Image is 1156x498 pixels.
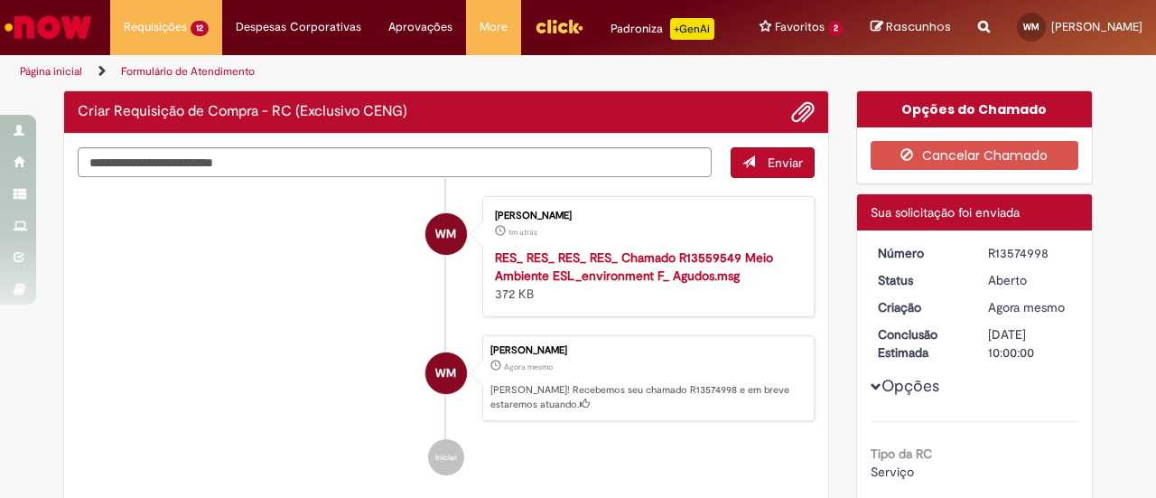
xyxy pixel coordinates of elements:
[535,13,583,40] img: click_logo_yellow_360x200.png
[988,299,1065,315] time: 29/09/2025 08:41:10
[670,18,714,40] p: +GenAi
[490,383,805,411] p: [PERSON_NAME]! Recebemos seu chamado R13574998 e em breve estaremos atuando.
[78,335,815,422] li: Wilton Raimundo Marques
[864,325,975,362] dt: Conclusão Estimada
[871,19,951,36] a: Rascunhos
[121,64,255,79] a: Formulário de Atendimento
[490,345,805,356] div: [PERSON_NAME]
[191,21,209,36] span: 12
[435,212,456,256] span: WM
[611,18,714,40] div: Padroniza
[78,147,712,177] textarea: Digite sua mensagem aqui...
[864,244,975,262] dt: Número
[425,352,467,394] div: Wilton Raimundo Marques
[20,64,82,79] a: Página inicial
[791,100,815,124] button: Adicionar anexos
[388,18,452,36] span: Aprovações
[504,362,553,372] time: 29/09/2025 08:41:10
[495,249,773,284] a: RES_ RES_ RES_ RES_ Chamado R13559549 Meio Ambiente ESL_environment F_ Agudos.msg
[508,227,537,238] time: 29/09/2025 08:40:14
[988,299,1065,315] span: Agora mesmo
[14,55,757,89] ul: Trilhas de página
[236,18,361,36] span: Despesas Corporativas
[775,18,825,36] span: Favoritos
[988,244,1072,262] div: R13574998
[988,271,1072,289] div: Aberto
[864,271,975,289] dt: Status
[78,178,815,494] ul: Histórico de tíquete
[78,104,407,120] h2: Criar Requisição de Compra - RC (Exclusivo CENG) Histórico de tíquete
[124,18,187,36] span: Requisições
[425,213,467,255] div: Wilton Raimundo Marques
[435,352,456,395] span: WM
[857,91,1093,127] div: Opções do Chamado
[495,211,796,221] div: [PERSON_NAME]
[871,141,1079,170] button: Cancelar Chamado
[495,249,796,303] div: 372 KB
[504,362,553,372] span: Agora mesmo
[871,464,914,480] span: Serviço
[871,204,1020,221] span: Sua solicitação foi enviada
[768,155,803,171] span: Enviar
[871,446,932,462] b: Tipo da RC
[886,18,951,35] span: Rascunhos
[480,18,508,36] span: More
[988,325,1072,362] div: [DATE] 10:00:00
[731,147,815,178] button: Enviar
[1051,19,1142,34] span: [PERSON_NAME]
[508,227,537,238] span: 1m atrás
[1023,21,1039,33] span: WM
[2,9,95,45] img: ServiceNow
[864,298,975,316] dt: Criação
[988,298,1072,316] div: 29/09/2025 08:41:10
[828,21,844,36] span: 2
